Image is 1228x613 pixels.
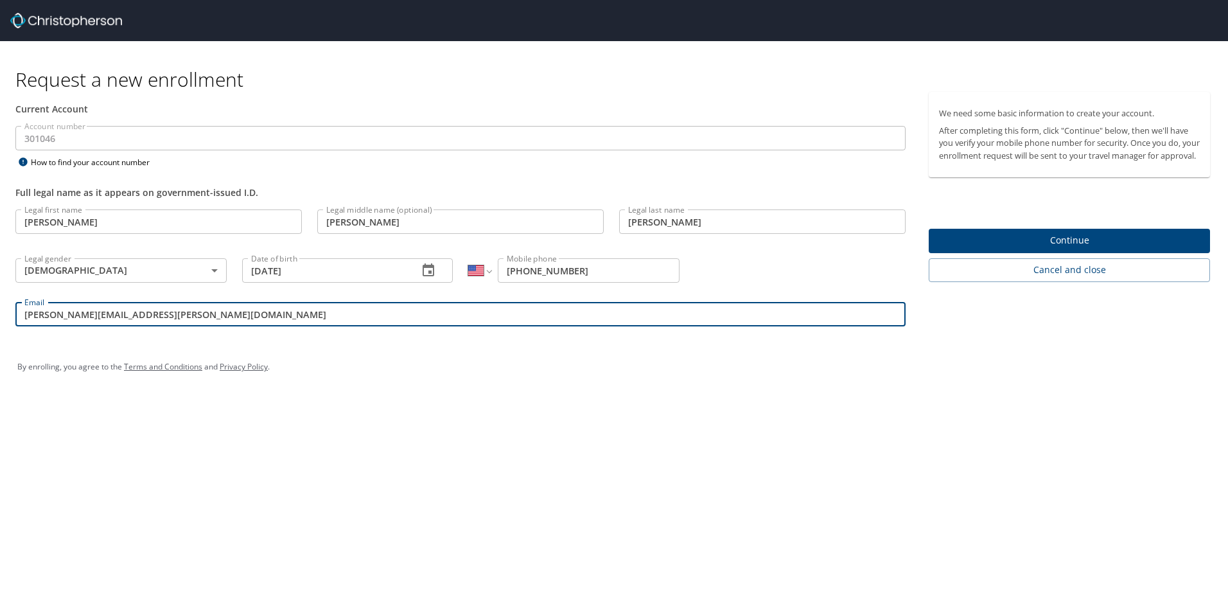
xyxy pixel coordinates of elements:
div: How to find your account number [15,154,176,170]
input: Enter phone number [498,258,680,283]
p: We need some basic information to create your account. [939,107,1200,120]
span: Continue [939,233,1200,249]
div: Full legal name as it appears on government-issued I.D. [15,186,906,199]
h1: Request a new enrollment [15,67,1220,92]
div: [DEMOGRAPHIC_DATA] [15,258,227,283]
div: Current Account [15,102,906,116]
button: Cancel and close [929,258,1210,282]
input: MM/DD/YYYY [242,258,408,283]
a: Privacy Policy [220,361,268,372]
img: cbt logo [10,13,122,28]
span: Cancel and close [939,262,1200,278]
button: Continue [929,229,1210,254]
p: After completing this form, click "Continue" below, then we'll have you verify your mobile phone ... [939,125,1200,162]
a: Terms and Conditions [124,361,202,372]
div: By enrolling, you agree to the and . [17,351,1211,383]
